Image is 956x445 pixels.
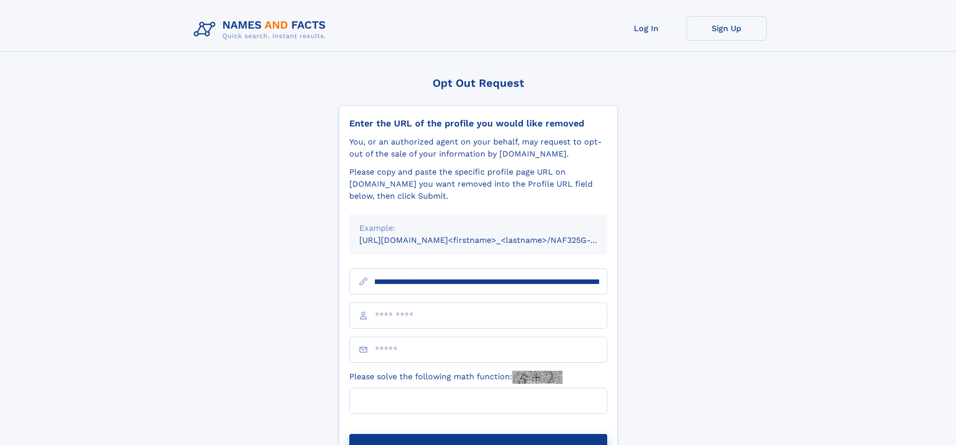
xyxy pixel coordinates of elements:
[359,222,597,234] div: Example:
[190,16,334,43] img: Logo Names and Facts
[349,371,563,384] label: Please solve the following math function:
[349,136,607,160] div: You, or an authorized agent on your behalf, may request to opt-out of the sale of your informatio...
[349,118,607,129] div: Enter the URL of the profile you would like removed
[606,16,687,41] a: Log In
[339,77,618,89] div: Opt Out Request
[687,16,767,41] a: Sign Up
[349,166,607,202] div: Please copy and paste the specific profile page URL on [DOMAIN_NAME] you want removed into the Pr...
[359,235,626,245] small: [URL][DOMAIN_NAME]<firstname>_<lastname>/NAF325G-xxxxxxxx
